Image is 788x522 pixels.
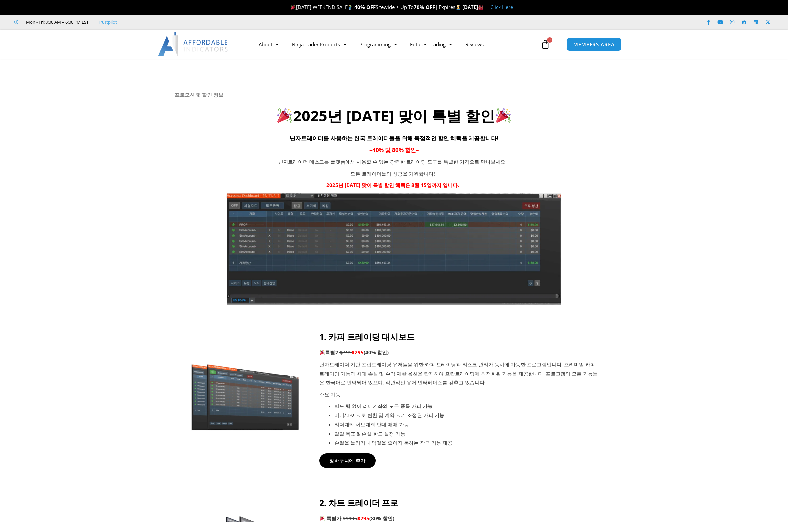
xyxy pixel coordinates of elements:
strong: 70% OFF [414,4,435,10]
img: 🎉 [496,108,511,123]
span: $295 [352,349,364,356]
li: 별도 탭 없이 리더계좌의 모든 종목 카피 가능 [334,402,600,411]
span: $495 [340,349,352,356]
p: 모든 트레이더들의 성공을 기원합니다! [257,169,528,179]
span: 닌자트레이더를 사용하는 한국 트레이더들을 위해 독점적인 할인 혜택을 제공합니다! [290,134,498,142]
img: 🎉 [320,350,325,355]
img: 🏭 [478,5,483,10]
a: Programming [353,37,404,52]
strong: 2025년 [DATE] 맞이 특별 할인 혜택은 8월 15일까지 입니다. [326,182,459,188]
b: $295 [357,515,369,522]
span: 40% 및 80% 할인 [372,146,416,154]
li: 리더계좌 서브계좌 반대 매매 가능 [334,420,600,429]
span: – [416,146,419,154]
h2: 2025년 [DATE] 맞이 특별 할인 [175,106,613,126]
img: 🎉 [320,516,325,521]
img: LogoAI | Affordable Indicators – NinjaTrader [158,32,229,56]
li: 미니/마이크로 변환 및 계약 크기 조정된 카피 가능 [334,411,600,420]
p: 닌자트레이더 기반 프랍트레이딩 유저들을 위한 카피 트레이딩과 리스크 관리가 동시에 가능한 프로그램입니다. 프리미엄 카피 트레이딩 기능과 최대 손실 및 수익 제한 옵션을 탑재하... [319,360,600,388]
strong: 2. 차트 트레이더 프로 [319,497,398,508]
h6: 프로모션 및 할인 정보 [175,92,613,98]
nav: Menu [252,37,539,52]
img: KoreanTranslation | Affordable Indicators – NinjaTrader [225,192,563,305]
span: 0 [547,37,552,43]
p: 닌자트레이더 데스크톱 플랫폼에서 사용할 수 있는 강력한 트레이딩 도구를 특별한 가격으로 만나보세요. [257,157,528,167]
b: (40% 할인) [364,349,389,356]
strong: [DATE] [462,4,484,10]
a: Trustpilot [98,18,117,26]
span: [DATE] WEEKEND SALE Sitewide + Up To | Expires [289,4,462,10]
strong: 특별가 [326,515,341,522]
span: 장바구니에 추가 [329,458,366,463]
a: 0 [531,35,560,54]
li: 일일 목표 & 손실 한도 설정 가능 [334,429,600,439]
a: About [252,37,285,52]
img: ⌛ [456,5,461,10]
span: Mon - Fri: 8:00 AM – 6:00 PM EST [24,18,89,26]
b: (80% 할인) [369,515,394,522]
a: Click Here [490,4,513,10]
li: 손절을 늘리거나 익절을 줄이지 못하는 잠금 기능 제공 [334,439,600,448]
a: Futures Trading [404,37,459,52]
img: Screenshot 2024-11-20 151221 | Affordable Indicators – NinjaTrader [188,361,303,431]
p: 주요 기능: [319,390,600,399]
strong: 특별가 [319,349,340,356]
a: 장바구니에 추가 [319,453,376,468]
strong: 1. 카피 트레이딩 대시보드 [319,331,415,342]
img: 🎉 [291,5,296,10]
img: 🏌️‍♂️ [348,5,353,10]
a: MEMBERS AREA [566,38,621,51]
span: – [369,146,372,154]
span: MEMBERS AREA [573,42,615,47]
a: NinjaTrader Products [285,37,353,52]
a: Reviews [459,37,490,52]
img: 🎉 [277,108,292,123]
span: $1495 [343,515,357,522]
strong: 40% OFF [354,4,376,10]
